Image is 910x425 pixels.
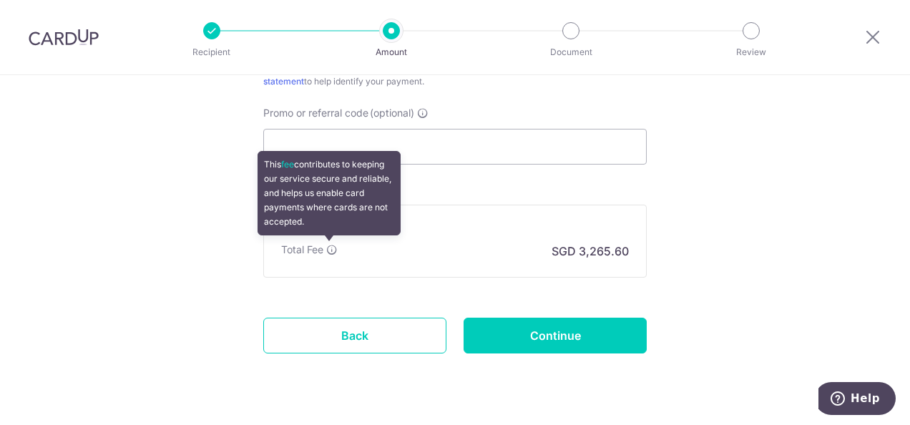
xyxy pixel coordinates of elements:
[281,243,323,257] p: Total Fee
[518,45,624,59] p: Document
[159,45,265,59] p: Recipient
[464,318,647,353] input: Continue
[263,106,368,120] span: Promo or referral code
[698,45,804,59] p: Review
[281,159,294,170] a: fee
[258,151,401,235] div: This contributes to keeping our service secure and reliable, and helps us enable card payments wh...
[29,29,99,46] img: CardUp
[552,243,629,260] p: SGD 3,265.60
[281,217,629,231] h5: Fee summary
[263,318,446,353] a: Back
[818,382,896,418] iframe: Opens a widget where you can find more information
[370,106,414,120] span: (optional)
[338,45,444,59] p: Amount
